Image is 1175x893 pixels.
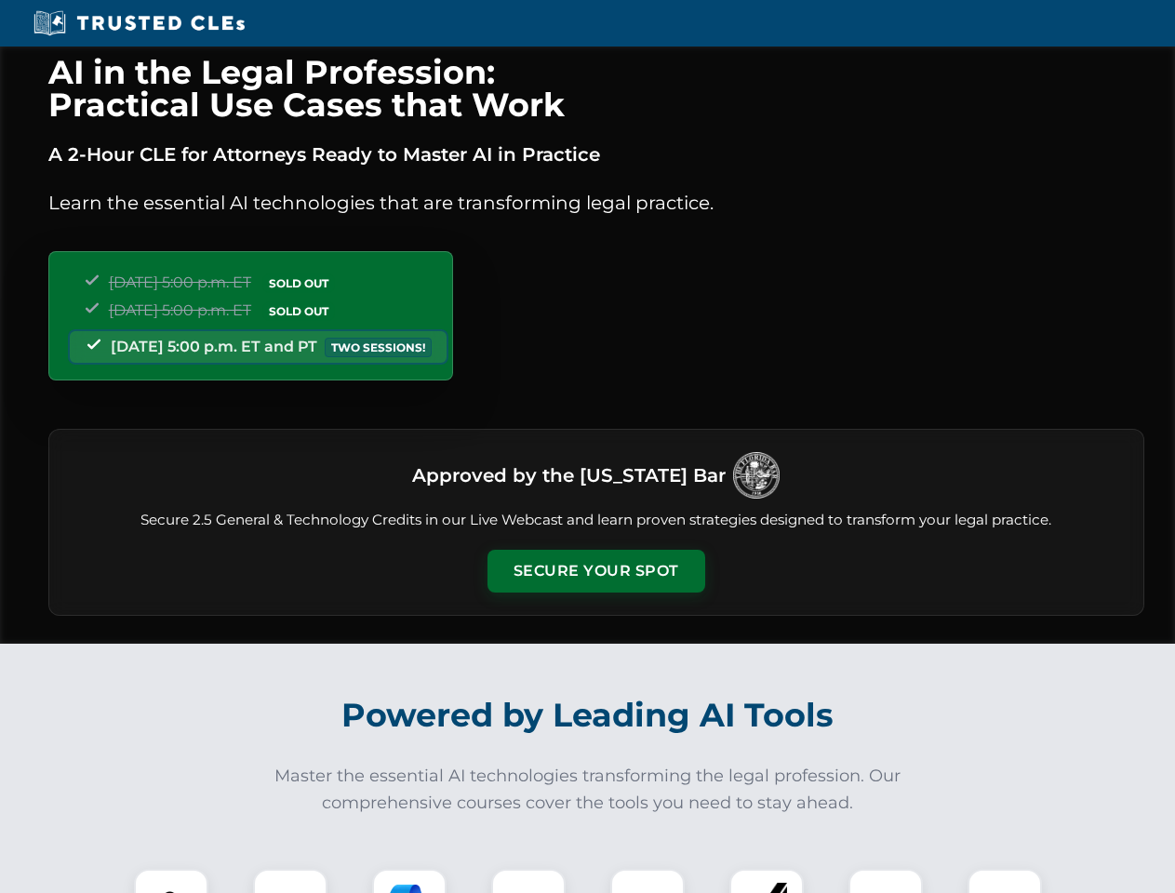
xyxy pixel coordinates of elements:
h3: Approved by the [US_STATE] Bar [412,459,726,492]
h1: AI in the Legal Profession: Practical Use Cases that Work [48,56,1144,121]
h2: Powered by Leading AI Tools [73,683,1103,748]
span: [DATE] 5:00 p.m. ET [109,273,251,291]
img: Logo [733,452,780,499]
span: SOLD OUT [262,301,335,321]
span: SOLD OUT [262,273,335,293]
p: A 2-Hour CLE for Attorneys Ready to Master AI in Practice [48,140,1144,169]
button: Secure Your Spot [487,550,705,593]
img: Trusted CLEs [28,9,250,37]
p: Master the essential AI technologies transforming the legal profession. Our comprehensive courses... [262,763,914,817]
p: Secure 2.5 General & Technology Credits in our Live Webcast and learn proven strategies designed ... [72,510,1121,531]
span: [DATE] 5:00 p.m. ET [109,301,251,319]
p: Learn the essential AI technologies that are transforming legal practice. [48,188,1144,218]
